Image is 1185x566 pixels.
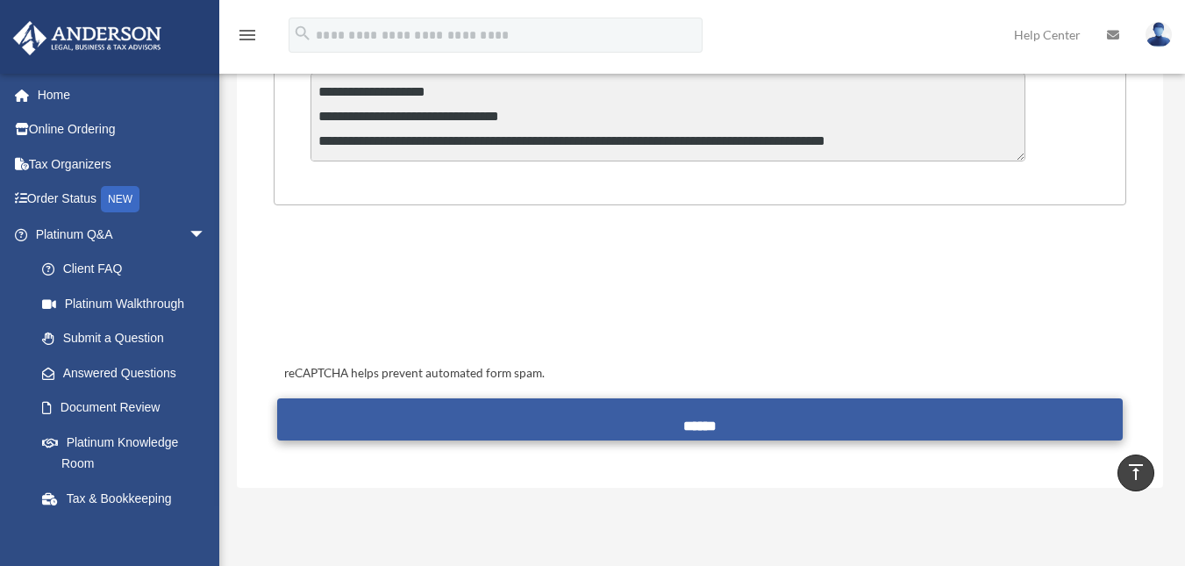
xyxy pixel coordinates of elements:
a: Order StatusNEW [12,182,232,218]
a: Platinum Knowledge Room [25,425,232,481]
iframe: reCAPTCHA [279,260,546,328]
i: menu [237,25,258,46]
a: Document Review [25,390,232,426]
img: Anderson Advisors Platinum Portal [8,21,167,55]
div: reCAPTCHA helps prevent automated form spam. [277,363,1123,384]
a: Tax Organizers [12,147,232,182]
img: User Pic [1146,22,1172,47]
div: NEW [101,186,139,212]
a: Client FAQ [25,252,232,287]
a: Platinum Q&Aarrow_drop_down [12,217,232,252]
i: vertical_align_top [1125,462,1146,483]
a: vertical_align_top [1117,455,1154,491]
a: Tax & Bookkeeping Packages [25,481,232,537]
span: arrow_drop_down [189,217,224,253]
a: Online Ordering [12,112,232,147]
a: menu [237,31,258,46]
i: search [293,24,312,43]
a: Platinum Walkthrough [25,286,232,321]
a: Answered Questions [25,355,232,390]
a: Home [12,77,232,112]
a: Submit a Question [25,321,224,356]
